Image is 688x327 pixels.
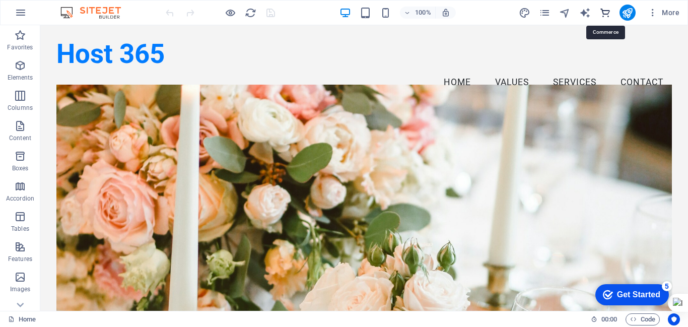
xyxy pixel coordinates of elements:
[579,7,591,19] button: text_generator
[601,313,617,325] span: 00 00
[9,134,31,142] p: Content
[579,7,591,19] i: AI Writer
[519,7,530,19] i: Design (Ctrl+Alt+Y)
[415,7,431,19] h6: 100%
[630,313,655,325] span: Code
[519,7,531,19] button: design
[224,7,236,19] button: Click here to leave preview mode and continue editing
[8,74,33,82] p: Elements
[58,7,133,19] img: Editor Logo
[599,7,611,19] button: commerce
[620,5,636,21] button: publish
[7,43,33,51] p: Favorites
[559,7,571,19] i: Navigator
[8,255,32,263] p: Features
[648,8,679,18] span: More
[11,225,29,233] p: Tables
[441,8,450,17] i: On resize automatically adjust zoom level to fit chosen device.
[622,7,633,19] i: Publish
[10,285,31,293] p: Images
[244,7,256,19] button: reload
[8,313,36,325] a: Click to cancel selection. Double-click to open Pages
[539,7,551,19] button: pages
[559,7,571,19] button: navigator
[12,164,29,172] p: Boxes
[6,194,34,203] p: Accordion
[626,313,660,325] button: Code
[608,315,610,323] span: :
[30,11,73,20] div: Get Started
[75,2,85,12] div: 5
[8,104,33,112] p: Columns
[668,313,680,325] button: Usercentrics
[400,7,436,19] button: 100%
[644,5,683,21] button: More
[591,313,617,325] h6: Session time
[8,5,82,26] div: Get Started 5 items remaining, 0% complete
